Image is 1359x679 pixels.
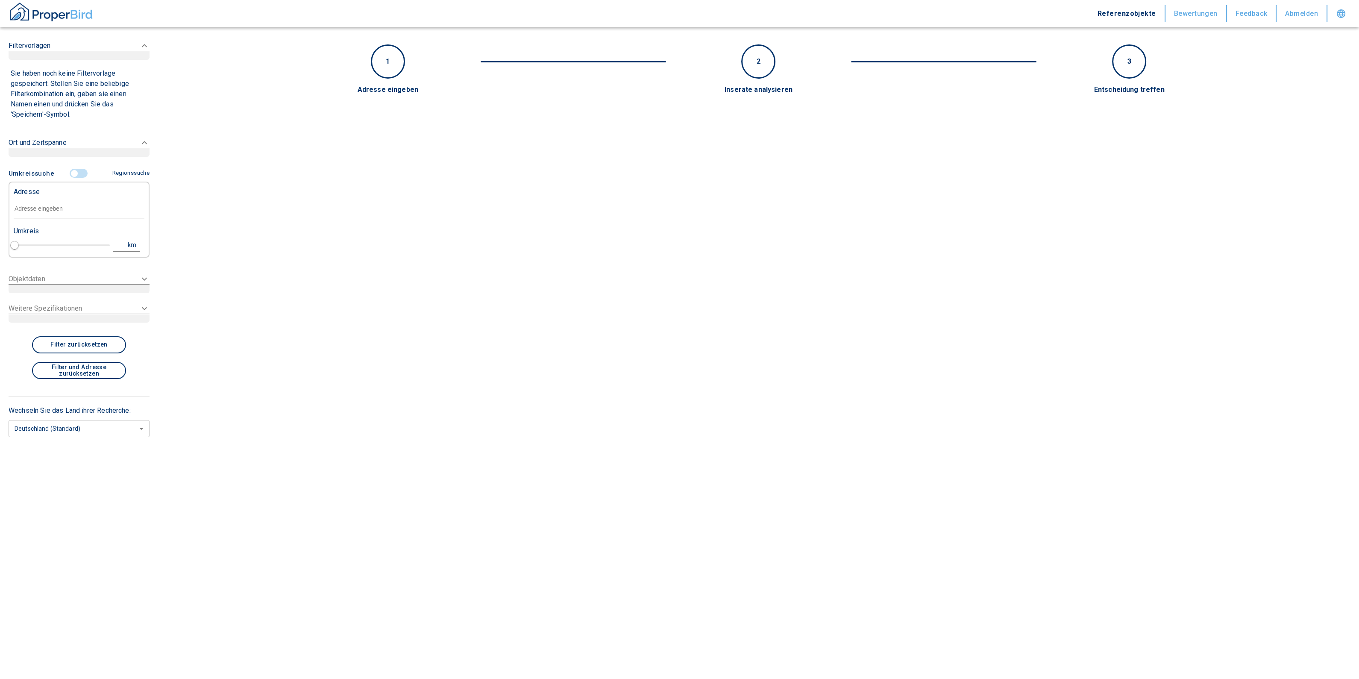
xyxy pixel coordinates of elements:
[14,199,144,219] input: Adresse eingeben
[1277,5,1327,22] button: Abmelden
[386,56,390,67] p: 1
[14,226,39,236] p: Umkreis
[9,406,150,416] p: Wechseln Sie das Land ihrer Recherche:
[757,56,760,67] p: 2
[1165,5,1227,22] button: Bewertungen
[14,187,40,197] p: Adresse
[9,1,94,23] img: ProperBird Logo and Home Button
[619,85,898,95] div: Inserate analysieren
[9,165,150,262] div: Filtervorlagen
[9,298,150,328] div: Weitere Spezifikationen
[9,269,150,298] div: Objektdaten
[1127,56,1131,67] p: 3
[113,239,140,252] button: km
[9,274,45,284] p: Objektdaten
[1227,5,1277,22] button: Feedback
[249,85,527,95] div: Adresse eingeben
[11,68,147,120] p: Sie haben noch keine Filtervorlage gespeichert. Stellen Sie eine beliebige Filterkombination ein,...
[9,32,150,68] div: Filtervorlagen
[9,129,150,165] div: Ort und Zeitspanne
[990,85,1268,95] div: Entscheidung treffen
[9,165,58,182] button: Umkreissuche
[32,362,126,379] button: Filter und Adresse zurücksetzen
[109,166,150,181] button: Regionssuche
[9,1,94,26] button: ProperBird Logo and Home Button
[9,303,82,314] p: Weitere Spezifikationen
[9,138,67,148] p: Ort und Zeitspanne
[130,240,138,250] div: km
[9,68,150,122] div: Filtervorlagen
[9,417,150,440] div: Deutschland (Standard)
[9,41,50,51] p: Filtervorlagen
[32,336,126,353] button: Filter zurücksetzen
[1089,5,1165,22] button: Referenzobjekte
